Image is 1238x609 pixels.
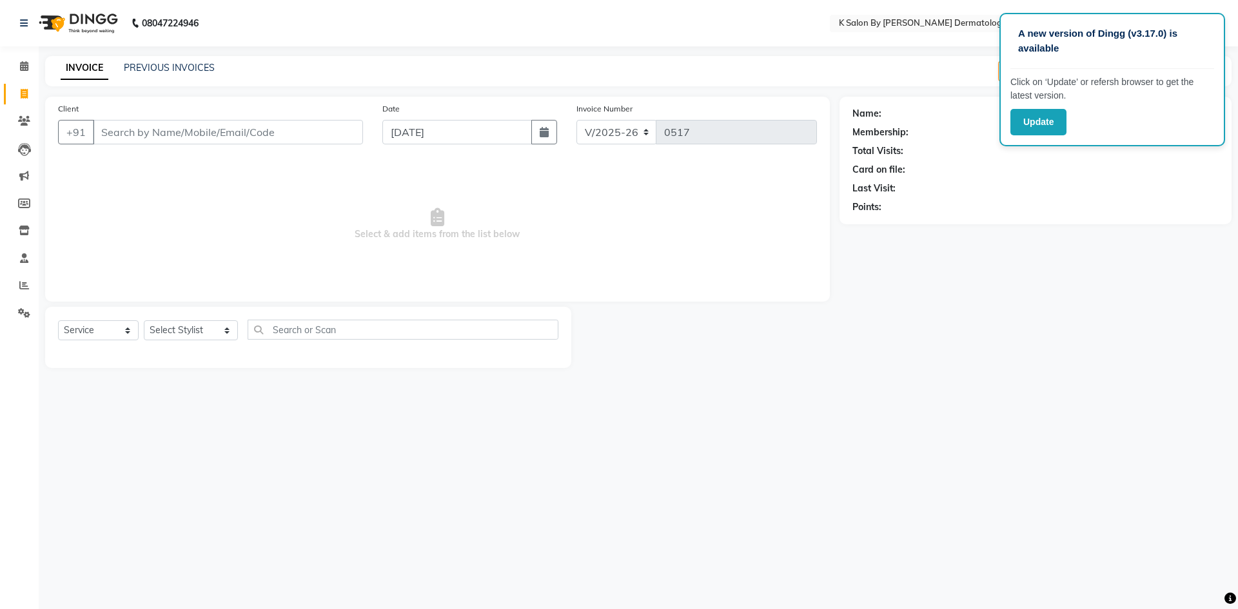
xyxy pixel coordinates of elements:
[852,107,881,121] div: Name:
[58,103,79,115] label: Client
[852,182,896,195] div: Last Visit:
[93,120,363,144] input: Search by Name/Mobile/Email/Code
[58,160,817,289] span: Select & add items from the list below
[61,57,108,80] a: INVOICE
[1010,109,1066,135] button: Update
[576,103,633,115] label: Invoice Number
[1010,75,1214,102] p: Click on ‘Update’ or refersh browser to get the latest version.
[1018,26,1206,55] p: A new version of Dingg (v3.17.0) is available
[124,62,215,73] a: PREVIOUS INVOICES
[852,200,881,214] div: Points:
[998,61,1072,81] button: Create New
[852,144,903,158] div: Total Visits:
[142,5,199,41] b: 08047224946
[852,163,905,177] div: Card on file:
[33,5,121,41] img: logo
[58,120,94,144] button: +91
[248,320,558,340] input: Search or Scan
[852,126,909,139] div: Membership:
[382,103,400,115] label: Date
